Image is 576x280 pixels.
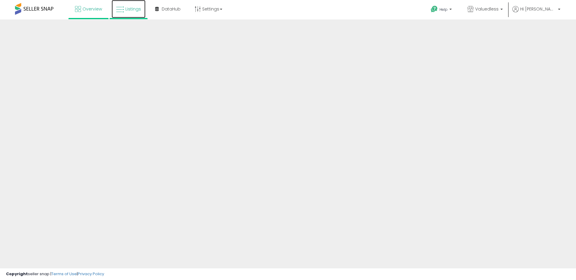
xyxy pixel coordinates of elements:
span: Hi [PERSON_NAME] [520,6,556,12]
span: Valuedless [475,6,499,12]
a: Help [426,1,458,19]
span: Listings [125,6,141,12]
span: Help [439,7,448,12]
i: Get Help [430,5,438,13]
span: DataHub [162,6,181,12]
span: Overview [82,6,102,12]
a: Hi [PERSON_NAME] [512,6,560,19]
